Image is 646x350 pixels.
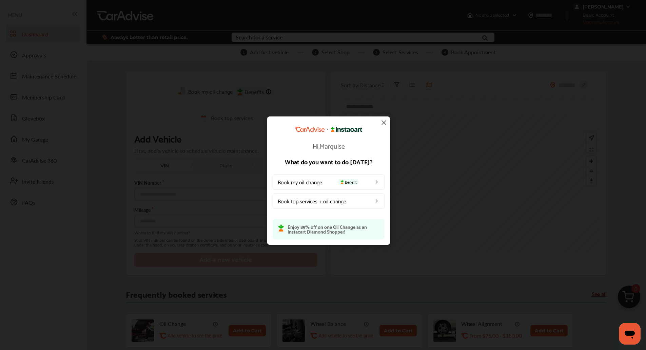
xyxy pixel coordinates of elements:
[273,193,385,208] a: Book top services + oil change
[619,323,641,345] iframe: Button to launch messaging window
[374,198,379,203] img: left_arrow_icon.0f472efe.svg
[295,127,362,132] img: CarAdvise Instacart Logo
[374,179,379,184] img: left_arrow_icon.0f472efe.svg
[273,142,385,149] p: Hi, Marquise
[273,174,385,189] a: Book my oil changeBenefit
[337,179,359,184] span: Benefit
[380,118,388,127] img: close-icon.a004319c.svg
[339,180,345,184] img: instacart-icon.73bd83c2.svg
[288,224,379,234] p: Enjoy 85% off on one Oil Change as an Instacart Diamond Shopper!
[278,224,284,232] img: instacart-icon.73bd83c2.svg
[273,158,385,164] p: What do you want to do [DATE]?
